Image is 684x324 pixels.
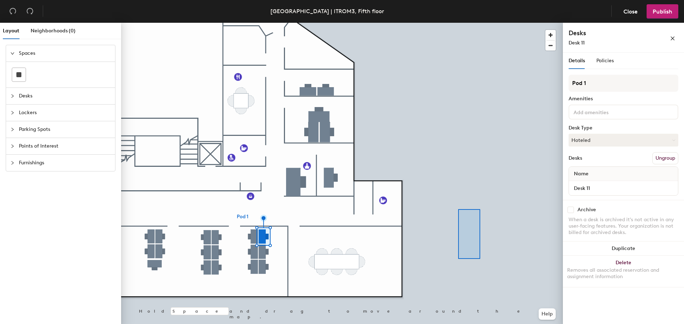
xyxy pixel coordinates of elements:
[647,4,678,18] button: Publish
[569,217,678,236] div: When a desk is archived it's not active in any user-facing features. Your organization is not bil...
[19,121,111,138] span: Parking Spots
[9,7,16,15] span: undo
[10,127,15,132] span: collapsed
[577,207,596,213] div: Archive
[570,183,677,193] input: Unnamed desk
[10,94,15,98] span: collapsed
[569,134,678,147] button: Hoteled
[652,152,678,164] button: Ungroup
[623,8,638,15] span: Close
[670,36,675,41] span: close
[569,155,582,161] div: Desks
[19,138,111,154] span: Points of Interest
[569,125,678,131] div: Desk Type
[19,45,111,62] span: Spaces
[563,256,684,287] button: DeleteRemoves all associated reservation and assignment information
[569,28,647,38] h4: Desks
[10,51,15,55] span: expanded
[563,241,684,256] button: Duplicate
[31,28,76,34] span: Neighborhoods (0)
[19,155,111,171] span: Furnishings
[567,267,680,280] div: Removes all associated reservation and assignment information
[6,4,20,18] button: Undo (⌘ + Z)
[617,4,644,18] button: Close
[10,161,15,165] span: collapsed
[19,88,111,104] span: Desks
[596,58,614,64] span: Policies
[270,7,384,16] div: [GEOGRAPHIC_DATA] | ITROM3, Fifth floor
[10,144,15,148] span: collapsed
[3,28,19,34] span: Layout
[539,308,556,320] button: Help
[19,105,111,121] span: Lockers
[569,58,585,64] span: Details
[653,8,672,15] span: Publish
[570,168,592,180] span: Name
[10,111,15,115] span: collapsed
[23,4,37,18] button: Redo (⌘ + ⇧ + Z)
[572,107,636,116] input: Add amenities
[569,40,585,46] span: Desk 11
[569,96,678,102] div: Amenities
